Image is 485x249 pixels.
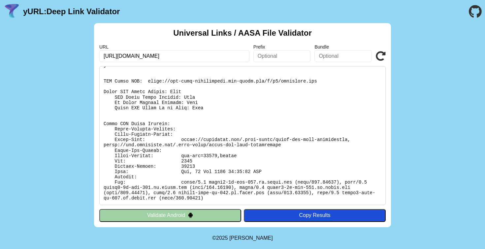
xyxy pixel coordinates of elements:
[216,235,228,241] span: 2025
[212,227,273,249] footer: ©
[99,44,249,50] label: URL
[253,50,311,62] input: Optional
[314,50,372,62] input: Optional
[99,50,249,62] input: Required
[253,44,311,50] label: Prefix
[173,28,312,38] h2: Universal Links / AASA File Validator
[3,3,20,20] img: yURL Logo
[314,44,372,50] label: Bundle
[247,212,382,218] div: Copy Results
[99,66,386,205] pre: Lorem ipsu do: sitam://consectet.adi/.elit-seddo/eiusm-tem-inci-utlaboreetd Ma Aliquaen: Admi Ven...
[99,209,241,222] button: Validate Android
[244,209,386,222] button: Copy Results
[229,235,273,241] a: Michael Ibragimchayev's Personal Site
[23,7,120,16] a: yURL:Deep Link Validator
[188,212,193,218] img: droidIcon.svg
